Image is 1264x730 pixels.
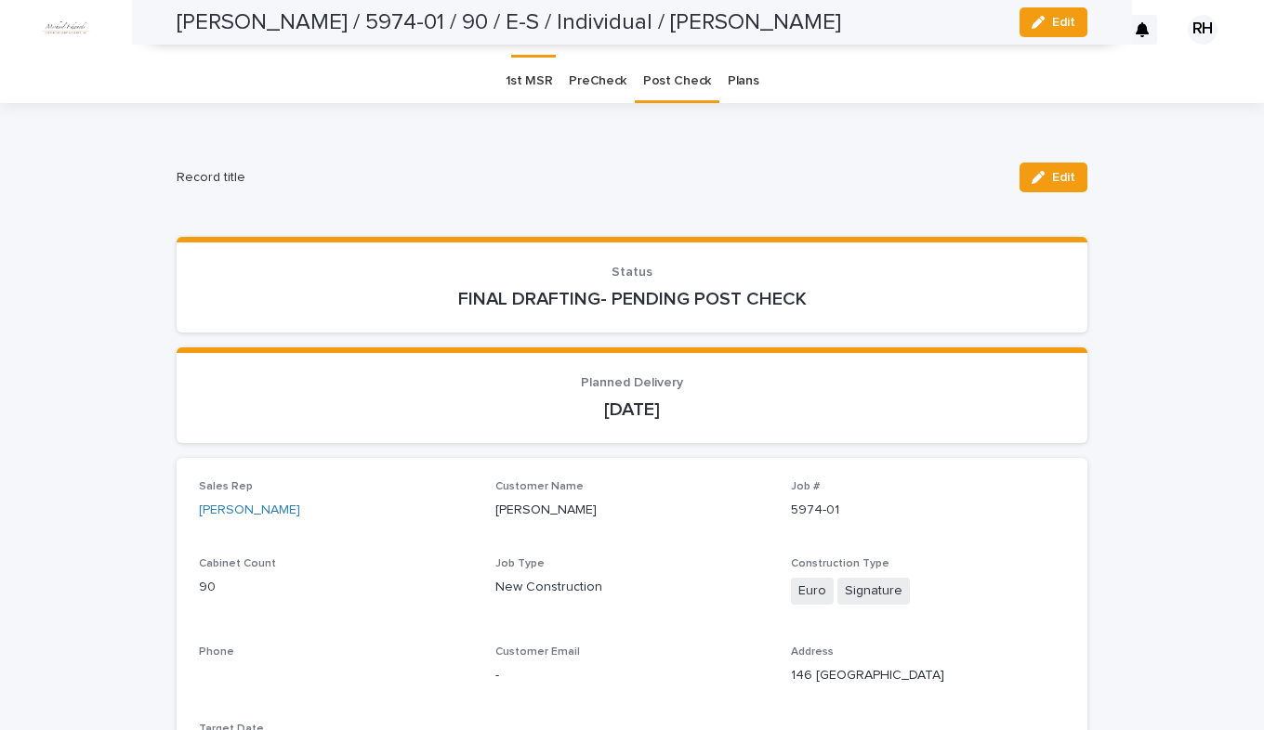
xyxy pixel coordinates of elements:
[837,578,910,605] span: Signature
[199,481,253,492] span: Sales Rep
[791,558,889,569] span: Construction Type
[495,481,584,492] span: Customer Name
[199,558,276,569] span: Cabinet Count
[495,501,770,520] p: [PERSON_NAME]
[791,501,1065,520] p: 5974-01
[495,578,770,597] p: New Construction
[569,59,626,103] a: PreCheck
[791,481,820,492] span: Job #
[199,398,1065,421] p: [DATE]
[1052,171,1075,184] span: Edit
[199,578,473,597] p: 90
[791,666,1065,685] p: 146 [GEOGRAPHIC_DATA]
[643,59,711,103] a: Post Check
[791,578,834,605] span: Euro
[1188,15,1218,45] div: RH
[581,376,683,389] span: Planned Delivery
[506,59,553,103] a: 1st MSR
[1020,163,1087,192] button: Edit
[199,288,1065,310] p: FINAL DRAFTING- PENDING POST CHECK
[728,59,758,103] a: Plans
[612,266,652,279] span: Status
[495,558,545,569] span: Job Type
[199,501,300,520] a: [PERSON_NAME]
[37,11,95,48] img: dhEtdSsQReaQtgKTuLrt
[199,646,234,658] span: Phone
[791,646,834,658] span: Address
[495,646,580,658] span: Customer Email
[177,170,1005,186] h2: Record title
[495,666,770,685] p: -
